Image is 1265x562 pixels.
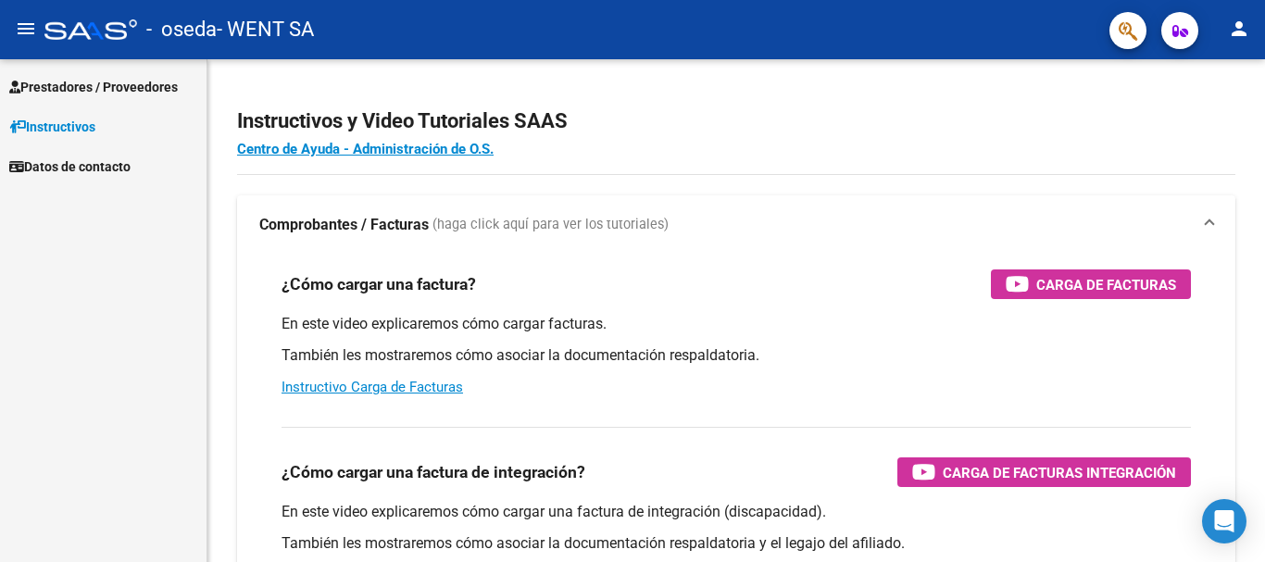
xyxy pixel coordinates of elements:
span: Carga de Facturas Integración [943,461,1176,484]
span: (haga click aquí para ver los tutoriales) [432,215,669,235]
span: Prestadores / Proveedores [9,77,178,97]
p: En este video explicaremos cómo cargar una factura de integración (discapacidad). [282,502,1191,522]
span: - oseda [146,9,217,50]
span: Carga de Facturas [1036,273,1176,296]
mat-expansion-panel-header: Comprobantes / Facturas (haga click aquí para ver los tutoriales) [237,195,1235,255]
h3: ¿Cómo cargar una factura de integración? [282,459,585,485]
button: Carga de Facturas [991,269,1191,299]
a: Instructivo Carga de Facturas [282,379,463,395]
h2: Instructivos y Video Tutoriales SAAS [237,104,1235,139]
mat-icon: person [1228,18,1250,40]
span: Datos de contacto [9,156,131,177]
p: También les mostraremos cómo asociar la documentación respaldatoria. [282,345,1191,366]
span: Instructivos [9,117,95,137]
p: En este video explicaremos cómo cargar facturas. [282,314,1191,334]
p: También les mostraremos cómo asociar la documentación respaldatoria y el legajo del afiliado. [282,533,1191,554]
strong: Comprobantes / Facturas [259,215,429,235]
button: Carga de Facturas Integración [897,457,1191,487]
a: Centro de Ayuda - Administración de O.S. [237,141,494,157]
div: Open Intercom Messenger [1202,499,1246,543]
span: - WENT SA [217,9,314,50]
h3: ¿Cómo cargar una factura? [282,271,476,297]
mat-icon: menu [15,18,37,40]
